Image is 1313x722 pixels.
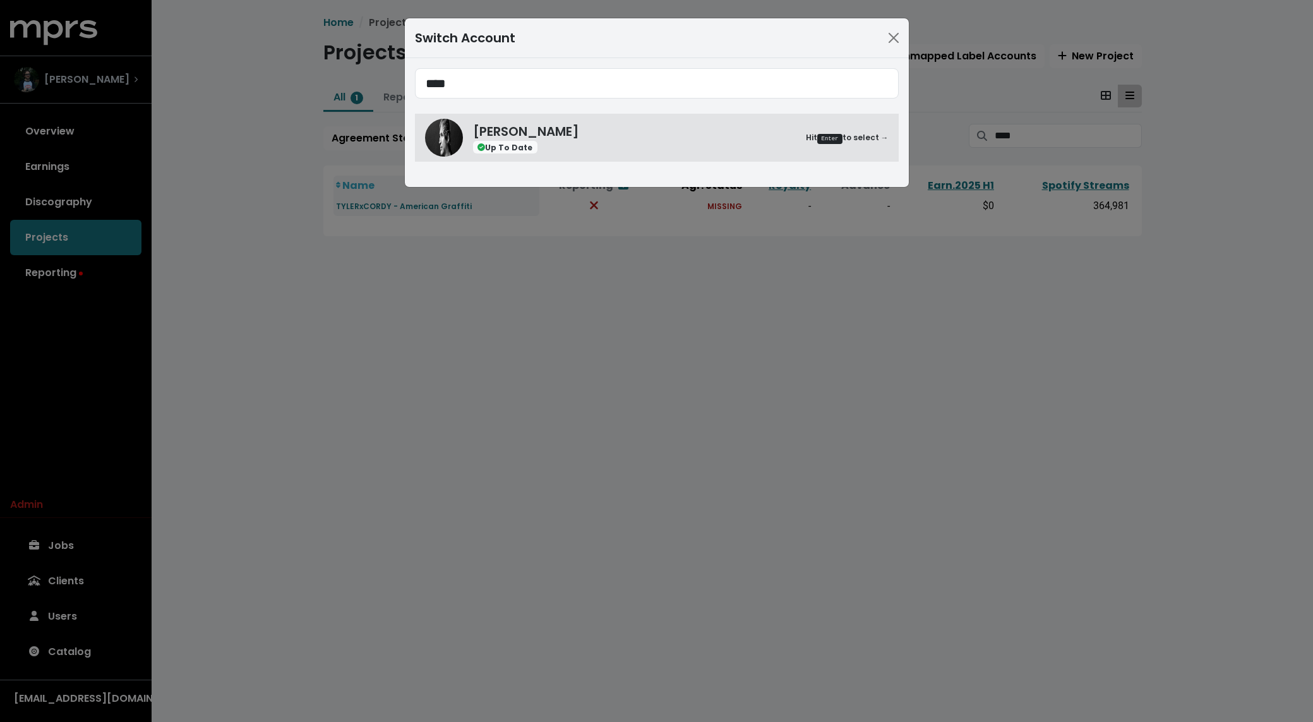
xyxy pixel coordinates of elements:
[473,141,538,154] span: Up To Date
[425,119,463,157] img: Paul Harris
[817,134,842,144] kbd: Enter
[806,132,888,144] small: Hit to select →
[415,68,899,99] input: Search accounts
[415,28,515,47] div: Switch Account
[415,114,899,162] a: Paul Harris[PERSON_NAME]Up To DateHitEnterto select →
[884,28,904,48] button: Close
[473,123,579,140] span: [PERSON_NAME]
